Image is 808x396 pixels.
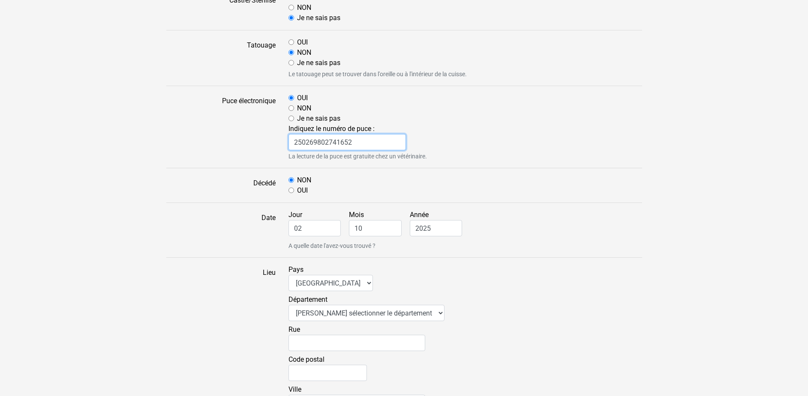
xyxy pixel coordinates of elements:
input: NON [288,5,294,10]
label: OUI [297,185,308,196]
label: Pays [288,265,373,291]
span: Indiquez le numéro de puce : [288,125,642,150]
label: Puce électronique [160,93,282,161]
input: Jour [288,220,341,236]
label: NON [297,103,311,113]
label: NON [297,3,311,13]
label: Mois [349,210,408,236]
small: Le tatouage peut se trouver dans l'oreille ou à l'intérieur de la cuisse. [288,70,642,79]
small: La lecture de la puce est gratuite chez un vétérinaire. [288,152,642,161]
input: OUI [288,188,294,193]
label: Je ne sais pas [297,113,340,124]
input: Je ne sais pas [288,60,294,66]
label: NON [297,48,311,58]
label: Je ne sais pas [297,58,340,68]
label: Je ne sais pas [297,13,340,23]
label: Année [410,210,469,236]
select: Pays [288,275,373,291]
label: Date [160,210,282,250]
input: NON [288,50,294,55]
label: Code postal [288,354,367,381]
input: Je ne sais pas [288,15,294,21]
label: Jour [288,210,348,236]
input: Année [410,220,463,236]
select: Département [288,305,445,321]
label: Décédé [160,175,282,196]
input: Mois [349,220,402,236]
input: NON [288,177,294,183]
input: Je ne sais pas [288,116,294,121]
input: Code postal [288,365,367,381]
label: Département [288,295,445,321]
label: OUI [297,93,308,103]
small: A quelle date l'avez-vous trouvé ? [288,241,642,250]
input: NON [288,105,294,111]
input: OUI [288,95,294,101]
label: OUI [297,37,308,48]
input: OUI [288,39,294,45]
label: Rue [288,325,425,351]
input: Rue [288,335,425,351]
label: NON [297,175,311,185]
label: Tatouage [160,37,282,79]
